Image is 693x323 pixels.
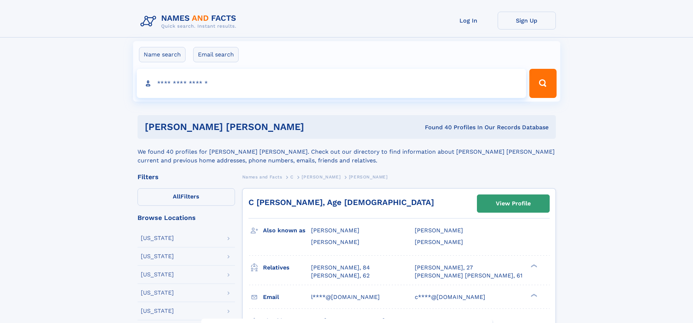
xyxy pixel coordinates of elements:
[242,172,282,181] a: Names and Facts
[138,12,242,31] img: Logo Names and Facts
[415,264,473,272] a: [PERSON_NAME], 27
[141,308,174,314] div: [US_STATE]
[498,12,556,29] a: Sign Up
[302,174,340,180] span: [PERSON_NAME]
[290,172,294,181] a: C
[365,123,549,131] div: Found 40 Profiles In Our Records Database
[141,253,174,259] div: [US_STATE]
[145,122,365,131] h1: [PERSON_NAME] [PERSON_NAME]
[137,69,526,98] input: search input
[138,214,235,221] div: Browse Locations
[290,174,294,180] span: C
[496,195,531,212] div: View Profile
[141,290,174,296] div: [US_STATE]
[302,172,340,181] a: [PERSON_NAME]
[173,193,180,200] span: All
[311,272,370,280] a: [PERSON_NAME], 62
[138,188,235,206] label: Filters
[139,47,186,62] label: Name search
[349,174,388,180] span: [PERSON_NAME]
[141,235,174,241] div: [US_STATE]
[477,195,549,212] a: View Profile
[141,272,174,277] div: [US_STATE]
[248,198,434,207] a: C [PERSON_NAME], Age [DEMOGRAPHIC_DATA]
[439,12,498,29] a: Log In
[263,291,311,303] h3: Email
[263,224,311,237] h3: Also known as
[415,239,463,245] span: [PERSON_NAME]
[311,227,359,234] span: [PERSON_NAME]
[193,47,239,62] label: Email search
[263,261,311,274] h3: Relatives
[529,263,538,268] div: ❯
[138,174,235,180] div: Filters
[529,69,556,98] button: Search Button
[138,139,556,165] div: We found 40 profiles for [PERSON_NAME] [PERSON_NAME]. Check out our directory to find information...
[311,264,370,272] a: [PERSON_NAME], 84
[415,272,522,280] a: [PERSON_NAME] [PERSON_NAME], 61
[311,239,359,245] span: [PERSON_NAME]
[415,227,463,234] span: [PERSON_NAME]
[529,293,538,298] div: ❯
